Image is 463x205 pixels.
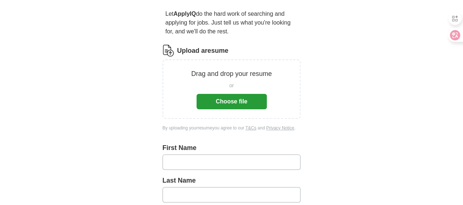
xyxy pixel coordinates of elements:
[163,125,301,131] div: By uploading your resume you agree to our and .
[245,125,256,131] a: T&Cs
[266,125,294,131] a: Privacy Notice
[177,46,228,56] label: Upload a resume
[163,143,301,153] label: First Name
[197,94,267,109] button: Choose file
[229,82,234,89] span: or
[191,69,272,79] p: Drag and drop your resume
[163,45,174,56] img: CV Icon
[173,11,196,17] strong: ApplyIQ
[163,7,301,39] p: Let do the hard work of searching and applying for jobs. Just tell us what you're looking for, an...
[163,176,301,186] label: Last Name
